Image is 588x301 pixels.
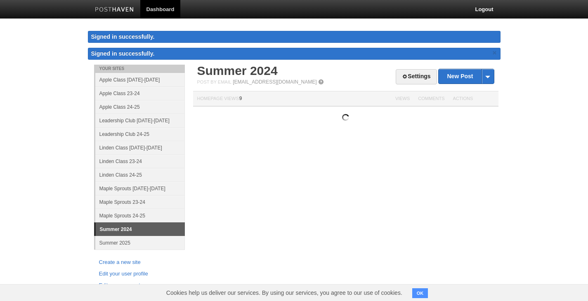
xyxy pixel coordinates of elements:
[95,209,185,222] a: Maple Sprouts 24-25
[94,65,185,73] li: Your Sites
[449,91,498,107] th: Actions
[95,114,185,127] a: Leadership Club [DATE]-[DATE]
[391,91,414,107] th: Views
[99,281,180,290] a: Edit your account
[95,154,185,168] a: Linden Class 23-24
[396,69,437,84] a: Settings
[414,91,449,107] th: Comments
[158,285,411,301] span: Cookies help us deliver our services. By using our services, you agree to our use of cookies.
[95,73,185,86] a: Apple Class [DATE]-[DATE]
[239,96,242,101] span: 9
[95,236,185,250] a: Summer 2025
[412,288,428,298] button: OK
[95,182,185,195] a: Maple Sprouts [DATE]-[DATE]
[439,69,494,84] a: New Post
[95,100,185,114] a: Apple Class 24-25
[91,50,155,57] span: Signed in successfully.
[99,258,180,267] a: Create a new site
[88,31,501,43] div: Signed in successfully.
[197,64,278,77] a: Summer 2024
[95,127,185,141] a: Leadership Club 24-25
[193,91,391,107] th: Homepage Views
[491,48,498,58] a: ×
[96,223,185,236] a: Summer 2024
[95,141,185,154] a: Linden Class [DATE]-[DATE]
[99,270,180,278] a: Edit your user profile
[95,168,185,182] a: Linden Class 24-25
[95,195,185,209] a: Maple Sprouts 23-24
[197,79,231,84] span: Post by Email
[233,79,316,85] a: [EMAIL_ADDRESS][DOMAIN_NAME]
[342,114,349,121] img: loading.gif
[95,7,134,13] img: Posthaven-bar
[95,86,185,100] a: Apple Class 23-24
